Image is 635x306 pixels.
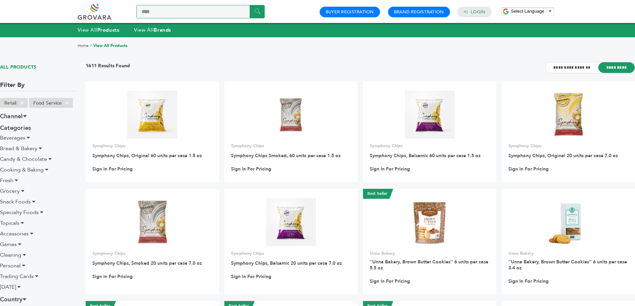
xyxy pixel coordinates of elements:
p: Symphony Chips [231,143,351,149]
img: ''Unna Bakery, Brown Butter Cookies'' 6 units per case 3.4 oz [544,198,593,246]
a: Select Language​ [511,9,552,14]
a: Sign In For Pricing [508,166,549,172]
img: Symphony Chips, Original 20 units per case 7.0 oz [552,91,584,139]
input: Search a product or brand... [136,5,265,18]
img: Symphony Chips, Balsamic 20 units per case 7.0 oz [266,198,316,246]
strong: Products [97,27,119,33]
a: Symphony Chips, Original 60 units per case 1.5 oz [92,153,202,159]
p: Unna Bakery [508,250,628,256]
p: Symphony Chips [370,143,490,149]
strong: Brands [154,27,171,33]
li: Food Service [29,98,73,108]
img: ''Unna Bakery, Brown Butter Cookies'' 6 units per case 5.5 oz [406,198,454,246]
a: View AllBrands [134,27,171,33]
a: ''Unna Bakery, Brown Butter Cookies'' 6 units per case 3.4 oz [508,259,627,271]
a: Sign In For Pricing [370,278,410,284]
a: Home [78,43,89,48]
p: Unna Bakery [370,250,490,256]
p: Symphony Chips [231,250,351,256]
a: Brand Registration [394,9,444,15]
span: Select Language [511,9,544,14]
a: ''Unna Bakery, Brown Butter Cookies'' 6 units per case 5.5 oz [370,259,488,271]
a: Symphony Chips Smoked, 60 units per case 1.5 oz [231,153,341,159]
a: Sign In For Pricing [231,274,271,280]
p: Symphony Chips [508,143,628,149]
a: Sign In For Pricing [508,278,549,284]
img: Symphony Chips, Smoked 20 units per case 7.0 oz [136,198,168,246]
p: Symphony Chips [92,250,212,256]
h3: 1611 Results Found [86,63,130,73]
a: Sign In For Pricing [92,274,133,280]
a: Symphony Chips, Smoked 20 units per case 7.0 oz [92,260,202,266]
span: × [16,99,27,107]
a: Sign In For Pricing [370,166,410,172]
a: Login [471,9,485,15]
span: ▼ [548,9,552,14]
a: Buyer Registration [326,9,374,15]
a: Sign In For Pricing [92,166,133,172]
img: Symphony Chips, Balsamic 60 units per case 1.5 oz [405,91,455,139]
a: Symphony Chips, Original 20 units per case 7.0 oz [508,153,618,159]
p: Symphony Chips [92,143,212,149]
a: Sign In For Pricing [231,166,271,172]
a: Symphony Chips, Balsamic 60 units per case 1.5 oz [370,153,481,159]
span: > [90,43,92,48]
span: × [62,99,73,107]
img: Symphony Chips Smoked, 60 units per case 1.5 oz [267,91,315,139]
a: View AllProducts [78,27,120,33]
a: Symphony Chips, Balsamic 20 units per case 7.0 oz [231,260,342,266]
img: Symphony Chips, Original 60 units per case 1.5 oz [127,91,178,139]
a: View All Products [93,43,128,48]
